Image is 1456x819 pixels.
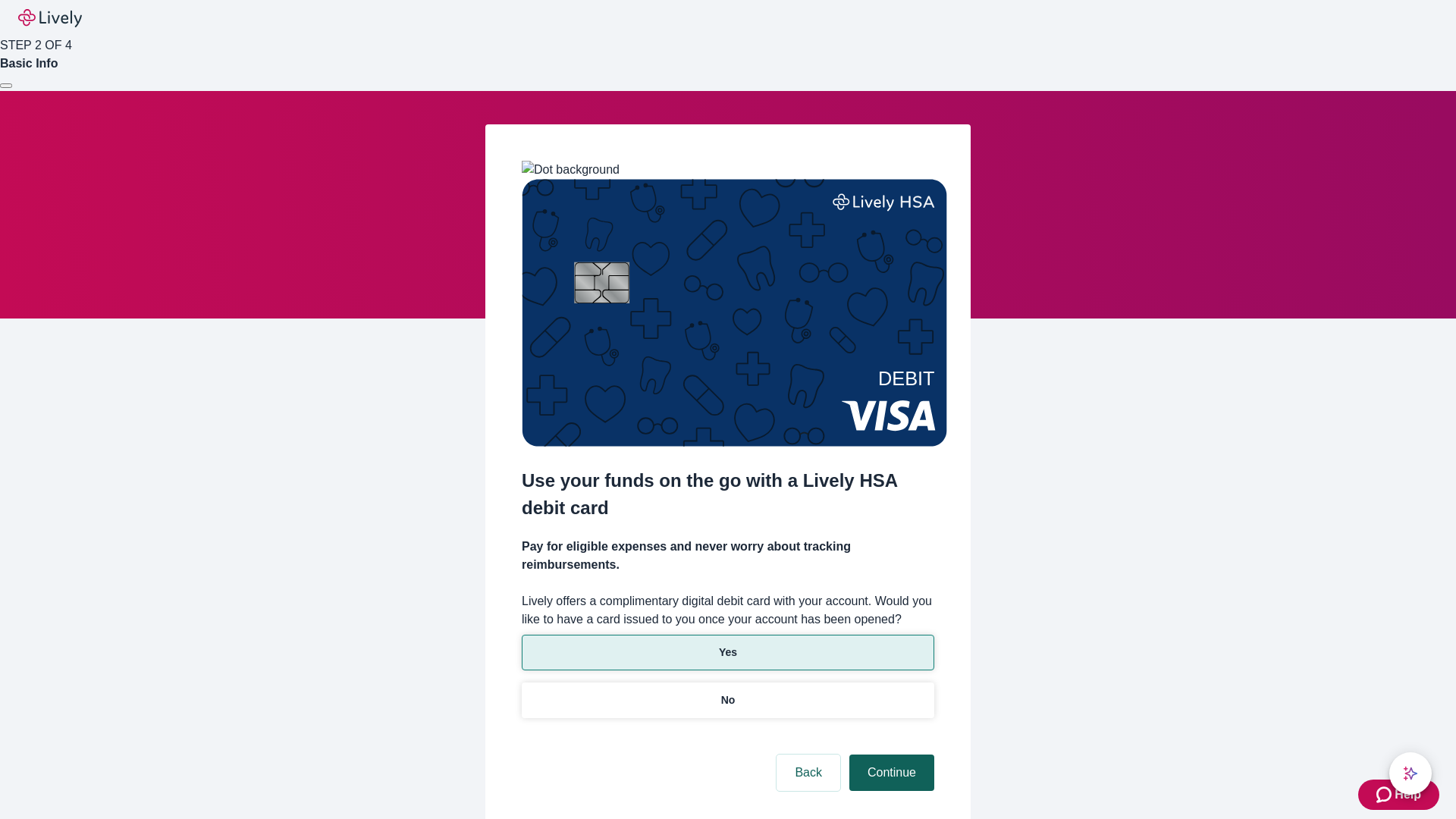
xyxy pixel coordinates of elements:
p: No [721,692,736,708]
button: Continue [849,755,934,791]
img: Lively [18,9,82,27]
svg: Lively AI Assistant [1403,766,1418,781]
svg: Zendesk support icon [1376,786,1395,804]
button: Yes [522,635,934,670]
label: Lively offers a complimentary digital debit card with your account. Would you like to have a card... [522,592,934,629]
h2: Use your funds on the go with a Lively HSA debit card [522,467,934,522]
h4: Pay for eligible expenses and never worry about tracking reimbursements. [522,538,934,574]
p: Yes [719,645,737,661]
img: Debit card [522,179,947,447]
img: Dot background [522,161,620,179]
span: Help [1395,786,1421,804]
button: Zendesk support iconHelp [1358,780,1439,810]
button: chat [1389,752,1432,795]
button: Back [777,755,840,791]
button: No [522,682,934,718]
